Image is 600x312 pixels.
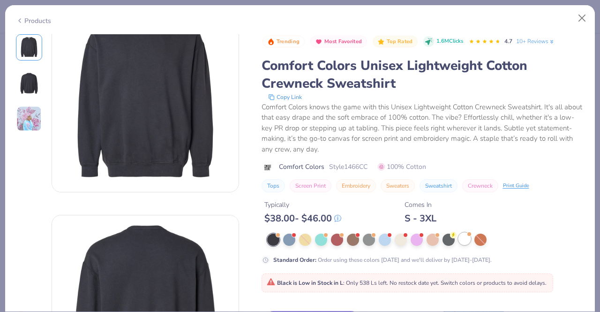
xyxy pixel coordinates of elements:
[573,9,591,27] button: Close
[405,213,436,224] div: S - 3XL
[324,39,362,44] span: Most Favorited
[503,182,529,190] div: Print Guide
[405,200,436,210] div: Comes In
[504,38,512,45] span: 4.7
[378,162,426,172] span: 100% Cotton
[262,102,585,155] div: Comfort Colors knows the game with this Unisex Lightweight Cotton Crewneck Sweatshirt. It's all a...
[52,5,239,192] img: Front
[436,38,463,46] span: 1.6M Clicks
[262,179,285,192] button: Tops
[315,38,322,46] img: Most Favorited sort
[18,72,40,94] img: Back
[262,164,274,171] img: brand logo
[18,36,40,59] img: Front
[329,162,367,172] span: Style 1466CC
[16,16,51,26] div: Products
[277,279,343,287] strong: Black is Low in Stock in L
[262,36,305,48] button: Badge Button
[373,36,418,48] button: Badge Button
[262,57,585,92] div: Comfort Colors Unisex Lightweight Cotton Crewneck Sweatshirt
[273,256,492,264] div: Order using these colors [DATE] and we'll deliver by [DATE]-[DATE].
[420,179,457,192] button: Sweatshirt
[264,200,341,210] div: Typically
[265,92,305,102] button: copy to clipboard
[264,213,341,224] div: $ 38.00 - $ 46.00
[469,34,501,49] div: 4.7 Stars
[516,37,555,46] a: 10+ Reviews
[16,106,42,131] img: User generated content
[267,279,547,287] span: : Only 538 Ls left. No restock date yet. Switch colors or products to avoid delays.
[290,179,331,192] button: Screen Print
[277,39,300,44] span: Trending
[279,162,324,172] span: Comfort Colors
[377,38,385,46] img: Top Rated sort
[336,179,376,192] button: Embroidery
[267,38,275,46] img: Trending sort
[273,256,316,264] strong: Standard Order :
[310,36,367,48] button: Badge Button
[387,39,413,44] span: Top Rated
[462,179,498,192] button: Crewneck
[381,179,415,192] button: Sweaters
